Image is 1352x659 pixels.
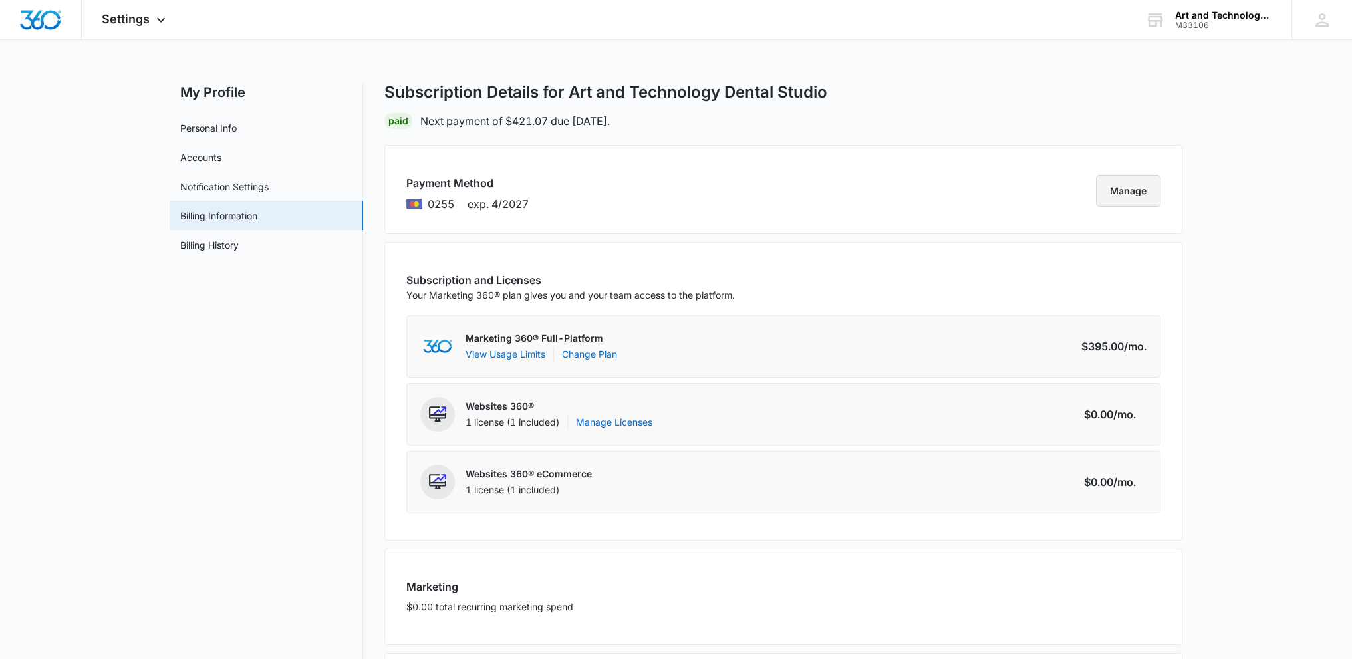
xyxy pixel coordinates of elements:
a: Change Plan [562,347,617,361]
span: /mo. [1113,406,1136,422]
h3: Marketing [406,579,1160,594]
div: $0.00 [1084,406,1147,422]
span: brandLabels.mastercard ending with [428,196,454,212]
button: View Usage Limits [466,347,545,361]
a: Billing History [180,238,239,252]
span: exp. 4/2027 [468,196,529,212]
h3: Subscription and Licenses [406,272,735,288]
p: Websites 360® eCommerce [466,467,592,481]
span: /mo. [1113,474,1136,490]
p: Next payment of $421.07 due [DATE]. [420,113,610,129]
button: Manage [1096,175,1160,207]
a: Accounts [180,150,221,164]
div: 1 license (1 included) [466,416,652,429]
span: Settings [102,12,150,26]
p: Websites 360® [466,400,652,413]
div: Paid [384,113,412,129]
a: Billing Information [180,209,257,223]
a: Manage Licenses [576,416,652,429]
p: Your Marketing 360® plan gives you and your team access to the platform. [406,288,735,302]
div: $395.00 [1081,338,1147,354]
div: account name [1175,10,1272,21]
div: account id [1175,21,1272,30]
h3: Payment Method [406,175,529,191]
div: 1 license (1 included) [466,483,592,497]
p: $0.00 total recurring marketing spend [406,600,1160,614]
h1: Subscription Details for Art and Technology Dental Studio [384,82,827,102]
a: Notification Settings [180,180,269,194]
div: $0.00 [1084,474,1147,490]
a: Personal Info [180,121,237,135]
p: Marketing 360® Full-Platform [466,332,617,345]
span: /mo. [1124,338,1147,354]
h2: My Profile [170,82,363,102]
